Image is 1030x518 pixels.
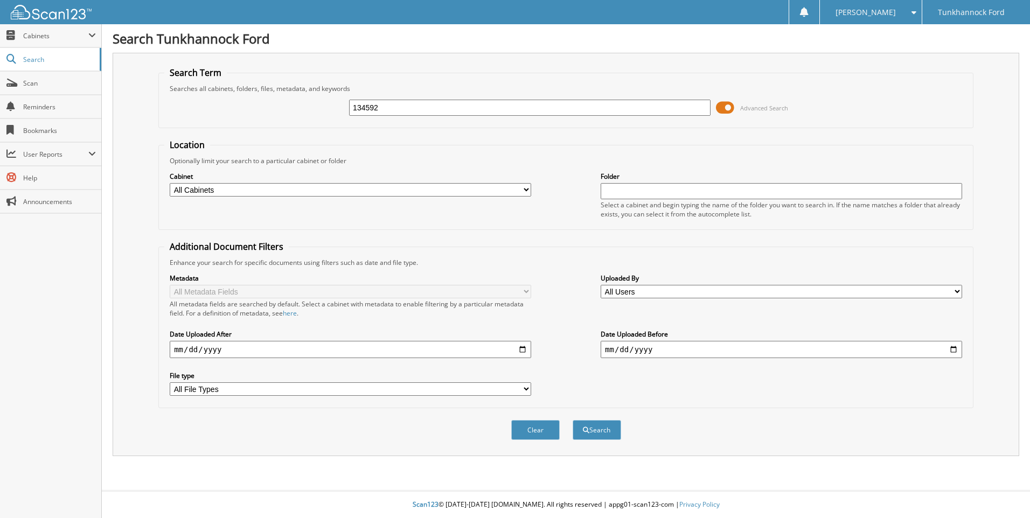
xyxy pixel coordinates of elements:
[23,126,96,135] span: Bookmarks
[938,9,1005,16] span: Tunkhannock Ford
[601,341,962,358] input: end
[113,30,1019,47] h1: Search Tunkhannock Ford
[23,55,94,64] span: Search
[170,341,531,358] input: start
[170,330,531,339] label: Date Uploaded After
[601,172,962,181] label: Folder
[164,156,968,165] div: Optionally limit your search to a particular cabinet or folder
[23,197,96,206] span: Announcements
[23,173,96,183] span: Help
[601,274,962,283] label: Uploaded By
[283,309,297,318] a: here
[170,274,531,283] label: Metadata
[23,150,88,159] span: User Reports
[170,299,531,318] div: All metadata fields are searched by default. Select a cabinet with metadata to enable filtering b...
[164,84,968,93] div: Searches all cabinets, folders, files, metadata, and keywords
[164,139,210,151] legend: Location
[164,67,227,79] legend: Search Term
[23,102,96,111] span: Reminders
[740,104,788,112] span: Advanced Search
[11,5,92,19] img: scan123-logo-white.svg
[601,330,962,339] label: Date Uploaded Before
[413,500,439,509] span: Scan123
[170,371,531,380] label: File type
[601,200,962,219] div: Select a cabinet and begin typing the name of the folder you want to search in. If the name match...
[976,466,1030,518] iframe: Chat Widget
[573,420,621,440] button: Search
[23,79,96,88] span: Scan
[679,500,720,509] a: Privacy Policy
[836,9,896,16] span: [PERSON_NAME]
[511,420,560,440] button: Clear
[164,241,289,253] legend: Additional Document Filters
[170,172,531,181] label: Cabinet
[23,31,88,40] span: Cabinets
[102,492,1030,518] div: © [DATE]-[DATE] [DOMAIN_NAME]. All rights reserved | appg01-scan123-com |
[164,258,968,267] div: Enhance your search for specific documents using filters such as date and file type.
